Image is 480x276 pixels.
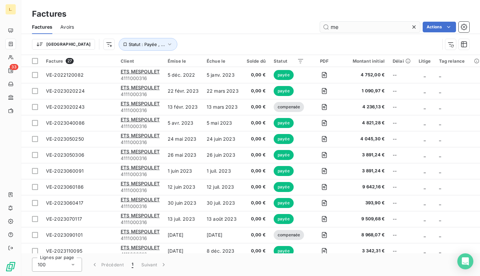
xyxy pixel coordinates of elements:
span: Factures [32,24,52,30]
span: 33 [10,64,18,70]
span: 0,00 € [247,104,266,110]
span: payée [274,134,294,144]
div: Échue le [207,58,239,64]
span: 0,00 € [247,120,266,126]
span: 3 891,24 € [345,168,385,174]
td: -- [389,67,415,83]
td: 5 janv. 2023 [203,67,243,83]
span: _ [424,248,426,254]
button: Précédent [87,258,128,272]
span: VE-2023060186 [46,184,84,190]
span: ETS MESPOULET [121,181,160,186]
td: -- [389,147,415,163]
td: 5 déc. 2022 [164,67,203,83]
span: VE-2023050250 [46,136,84,142]
span: 0,00 € [247,152,266,158]
span: 4 752,00 € [345,72,385,78]
td: -- [389,227,415,243]
div: PDF [312,58,336,64]
td: 26 juin 2023 [203,147,243,163]
span: 0,00 € [247,232,266,238]
span: VE-2022120082 [46,72,84,78]
span: _ [424,104,426,110]
span: 0,00 € [247,88,266,94]
img: Logo LeanPay [5,261,16,272]
span: _ [439,248,441,254]
td: 24 juin 2023 [203,131,243,147]
span: 3 342,31 € [345,248,385,254]
span: 8 968,07 € [345,232,385,238]
span: payée [274,246,294,256]
span: Facture [46,58,63,64]
span: 4111000316 [121,155,160,162]
span: 393,90 € [345,200,385,206]
button: Actions [423,22,456,32]
span: payée [274,214,294,224]
span: ETS MESPOULET [121,117,160,122]
a: 33 [5,65,16,76]
button: [GEOGRAPHIC_DATA] [32,39,95,50]
span: 0,00 € [247,216,266,222]
input: Rechercher [320,22,420,32]
span: _ [424,152,426,158]
span: 4 821,28 € [345,120,385,126]
td: -- [389,243,415,259]
td: [DATE] [164,243,203,259]
span: ETS MESPOULET [121,101,160,106]
div: L. [5,4,16,15]
span: _ [439,72,441,78]
span: _ [424,88,426,94]
div: Délai [393,58,411,64]
span: 4111000316 [121,91,160,98]
td: 13 août 2023 [203,211,243,227]
span: ETS MESPOULET [121,149,160,154]
span: _ [439,168,441,174]
span: Statut : Payée , ... [129,42,165,47]
span: VE-2023060091 [46,168,84,174]
td: 30 juin 2023 [164,195,203,211]
span: VE-2023070117 [46,216,82,222]
td: -- [389,83,415,99]
span: 9 642,16 € [345,184,385,190]
span: 4111000316 [121,203,160,210]
span: 0,00 € [247,184,266,190]
span: VE-2023020243 [46,104,85,110]
span: _ [439,120,441,126]
span: VE-2023040086 [46,120,85,126]
span: 1 [132,261,133,268]
span: _ [439,88,441,94]
div: Montant initial [345,58,385,64]
span: payée [274,182,294,192]
span: _ [439,136,441,142]
span: ETS MESPOULET [121,69,160,74]
button: Suivant [137,258,171,272]
span: 4 236,13 € [345,104,385,110]
span: _ [424,232,426,238]
span: 4111000316 [121,139,160,146]
span: 4 045,30 € [345,136,385,142]
span: 0,00 € [247,136,266,142]
span: payée [274,86,294,96]
td: 22 févr. 2023 [164,83,203,99]
span: 0,00 € [247,72,266,78]
td: 24 mai 2023 [164,131,203,147]
td: -- [389,115,415,131]
span: VE-2023050306 [46,152,84,158]
span: _ [424,120,426,126]
span: _ [439,216,441,222]
td: 5 mai 2023 [203,115,243,131]
span: ETS MESPOULET [121,85,160,90]
span: _ [439,104,441,110]
span: ETS MESPOULET [121,229,160,234]
span: _ [424,168,426,174]
div: Solde dû [247,58,266,64]
button: Statut : Payée , ... [119,38,177,51]
div: Client [121,58,160,64]
span: VE-2023090101 [46,232,83,238]
span: 1 090,97 € [345,88,385,94]
span: payée [274,166,294,176]
td: -- [389,195,415,211]
td: 13 févr. 2023 [164,99,203,115]
td: 1 juin 2023 [164,163,203,179]
td: 30 juil. 2023 [203,195,243,211]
